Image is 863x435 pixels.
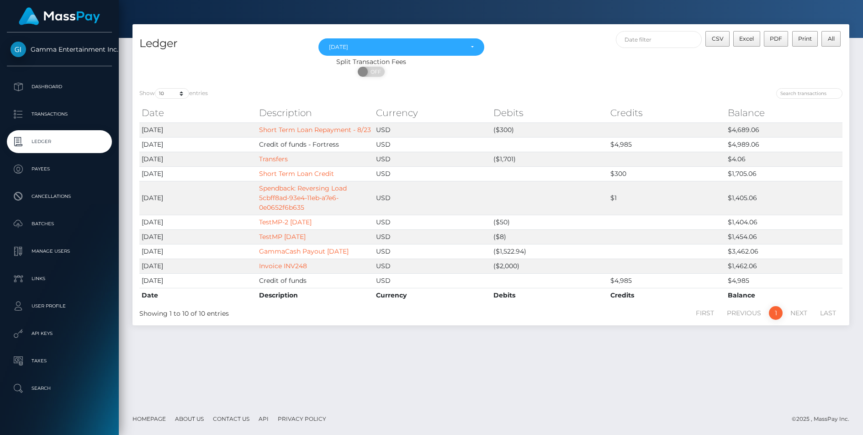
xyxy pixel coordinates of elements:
td: $4,689.06 [725,122,843,137]
td: USD [374,137,491,152]
td: $1,454.06 [725,229,843,244]
td: USD [374,215,491,229]
p: Ledger [11,135,108,149]
span: PDF [770,35,782,42]
p: Manage Users [11,244,108,258]
td: $1 [608,181,725,215]
th: Currency [374,288,491,302]
th: Date [139,104,257,122]
div: Showing 1 to 10 of 10 entries [139,305,424,318]
th: Currency [374,104,491,122]
a: Short Term Loan Repayment - 8/23 [259,126,371,134]
a: About Us [171,412,207,426]
img: MassPay Logo [19,7,100,25]
a: 1 [769,306,783,320]
a: Payees [7,158,112,180]
td: USD [374,273,491,288]
p: Batches [11,217,108,231]
td: $4.06 [725,152,843,166]
td: ($300) [491,122,609,137]
td: $1,405.06 [725,181,843,215]
td: $3,462.06 [725,244,843,259]
a: Manage Users [7,240,112,263]
h4: Ledger [139,36,305,52]
button: CSV [705,31,730,47]
a: Invoice INV248 [259,262,307,270]
span: CSV [712,35,724,42]
p: Dashboard [11,80,108,94]
label: Show entries [139,88,208,99]
a: Ledger [7,130,112,153]
td: USD [374,229,491,244]
img: Gamma Entertainment Inc. [11,42,26,57]
td: [DATE] [139,229,257,244]
td: Credit of funds - Fortress [257,137,374,152]
a: Contact Us [209,412,253,426]
td: $1,404.06 [725,215,843,229]
a: Cancellations [7,185,112,208]
td: $300 [608,166,725,181]
a: Homepage [129,412,169,426]
div: [DATE] [329,43,463,51]
span: Print [798,35,812,42]
p: Taxes [11,354,108,368]
td: USD [374,122,491,137]
p: Payees [11,162,108,176]
a: Privacy Policy [274,412,330,426]
td: USD [374,259,491,273]
th: Description [257,288,374,302]
td: ($2,000) [491,259,609,273]
input: Date filter [616,31,702,48]
td: [DATE] [139,152,257,166]
td: ($8) [491,229,609,244]
a: Search [7,377,112,400]
a: Dashboard [7,75,112,98]
a: Transactions [7,103,112,126]
a: TestMP [DATE] [259,233,306,241]
button: Print [792,31,818,47]
td: Credit of funds [257,273,374,288]
p: Transactions [11,107,108,121]
td: ($1,522.94) [491,244,609,259]
a: Short Term Loan Credit [259,170,334,178]
td: USD [374,244,491,259]
td: USD [374,166,491,181]
a: GammaCash Payout [DATE] [259,247,349,255]
td: [DATE] [139,244,257,259]
select: Showentries [155,88,189,99]
p: Search [11,382,108,395]
span: Gamma Entertainment Inc. [7,45,112,53]
td: USD [374,181,491,215]
td: USD [374,152,491,166]
td: [DATE] [139,259,257,273]
td: $4,985 [725,273,843,288]
td: ($50) [491,215,609,229]
div: © 2025 , MassPay Inc. [792,414,856,424]
th: Credits [608,104,725,122]
button: Aug 2025 [318,38,484,56]
p: Cancellations [11,190,108,203]
th: Description [257,104,374,122]
a: API Keys [7,322,112,345]
td: $4,985 [608,137,725,152]
span: All [828,35,835,42]
td: [DATE] [139,215,257,229]
td: [DATE] [139,181,257,215]
td: [DATE] [139,273,257,288]
th: Debits [491,288,609,302]
td: [DATE] [139,166,257,181]
p: Links [11,272,108,286]
button: All [821,31,841,47]
a: API [255,412,272,426]
button: PDF [764,31,789,47]
span: Excel [739,35,754,42]
td: [DATE] [139,122,257,137]
a: TestMP-2 [DATE] [259,218,312,226]
td: [DATE] [139,137,257,152]
input: Search transactions [776,88,842,99]
th: Balance [725,288,843,302]
span: OFF [363,67,386,77]
td: $4,989.06 [725,137,843,152]
th: Credits [608,288,725,302]
td: $1,462.06 [725,259,843,273]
